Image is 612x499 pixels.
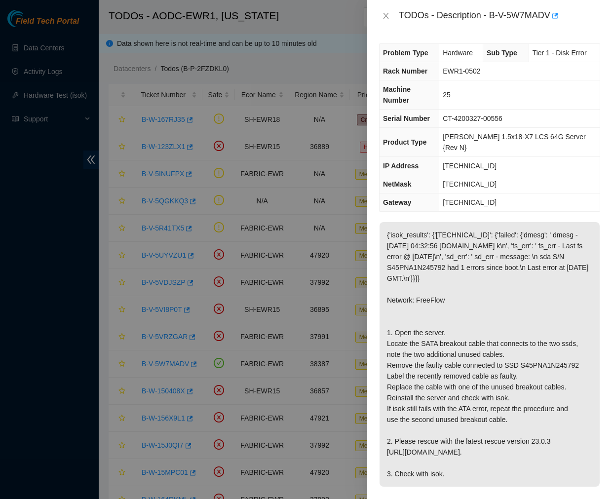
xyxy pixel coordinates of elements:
[383,49,428,57] span: Problem Type
[443,133,585,152] span: [PERSON_NAME] 1.5x18-X7 LCS 64G Server {Rev N}
[443,49,473,57] span: Hardware
[443,180,497,188] span: [TECHNICAL_ID]
[383,138,426,146] span: Product Type
[443,162,497,170] span: [TECHNICAL_ID]
[443,115,502,122] span: CT-4200327-00556
[443,198,497,206] span: [TECHNICAL_ID]
[487,49,517,57] span: Sub Type
[383,198,412,206] span: Gateway
[380,222,600,487] p: {'isok_results': {'[TECHNICAL_ID]': {'failed': {'dmesg': ' dmesg - [DATE] 04:32:56 [DOMAIN_NAME] ...
[383,162,419,170] span: IP Address
[443,67,480,75] span: EWR1-0502
[379,11,393,21] button: Close
[383,67,427,75] span: Rack Number
[383,180,412,188] span: NetMask
[443,91,451,99] span: 25
[399,8,600,24] div: TODOs - Description - B-V-5W7MADV
[533,49,587,57] span: Tier 1 - Disk Error
[382,12,390,20] span: close
[383,115,430,122] span: Serial Number
[383,85,411,104] span: Machine Number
